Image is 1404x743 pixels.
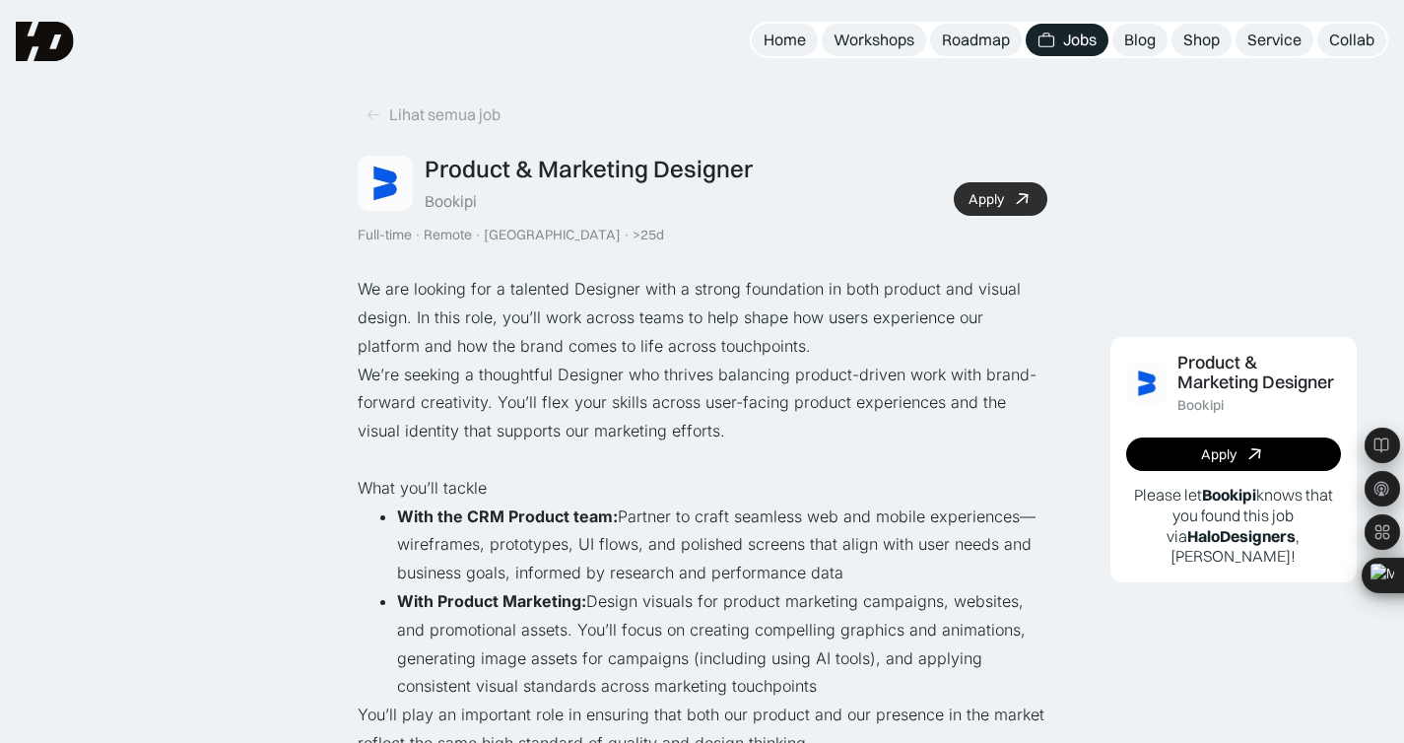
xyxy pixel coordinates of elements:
[1112,24,1168,56] a: Blog
[954,182,1047,216] a: Apply
[822,24,926,56] a: Workshops
[1126,438,1341,471] a: Apply
[358,227,412,243] div: Full-time
[425,191,477,212] div: Bookipi
[1202,485,1256,505] b: Bookipi
[425,155,753,183] div: Product & Marketing Designer
[1177,353,1341,394] div: Product & Marketing Designer
[969,191,1004,208] div: Apply
[942,30,1010,50] div: Roadmap
[1124,30,1156,50] div: Blog
[358,361,1047,445] p: We’re seeking a thoughtful Designer who thrives balancing product-driven work with brand-forward ...
[1317,24,1386,56] a: Collab
[1329,30,1374,50] div: Collab
[358,474,1047,503] p: What you’ll tackle
[358,156,413,211] img: Job Image
[1247,30,1302,50] div: Service
[834,30,914,50] div: Workshops
[764,30,806,50] div: Home
[930,24,1022,56] a: Roadmap
[1177,397,1224,414] div: Bookipi
[1026,24,1108,56] a: Jobs
[414,227,422,243] div: ·
[1236,24,1313,56] a: Service
[1201,446,1237,463] div: Apply
[1171,24,1232,56] a: Shop
[633,227,664,243] div: >25d
[484,227,621,243] div: [GEOGRAPHIC_DATA]
[1126,363,1168,404] img: Job Image
[397,591,586,611] strong: With Product Marketing:
[424,227,472,243] div: Remote
[397,507,618,526] strong: With the CRM Product team:
[358,275,1047,360] p: We are looking for a talented Designer with a strong foundation in both product and visual design...
[1183,30,1220,50] div: Shop
[397,503,1047,587] li: Partner to craft seamless web and mobile experiences—wireframes, prototypes, UI flows, and polish...
[623,227,631,243] div: ·
[389,104,501,125] div: Lihat semua job
[1126,485,1341,567] p: Please let knows that you found this job via , [PERSON_NAME]!
[358,99,508,131] a: Lihat semua job
[752,24,818,56] a: Home
[474,227,482,243] div: ·
[358,445,1047,474] p: ‍
[1063,30,1097,50] div: Jobs
[397,587,1047,701] li: Design visuals for product marketing campaigns, websites, and promotional assets. You’ll focus on...
[1187,526,1296,546] b: HaloDesigners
